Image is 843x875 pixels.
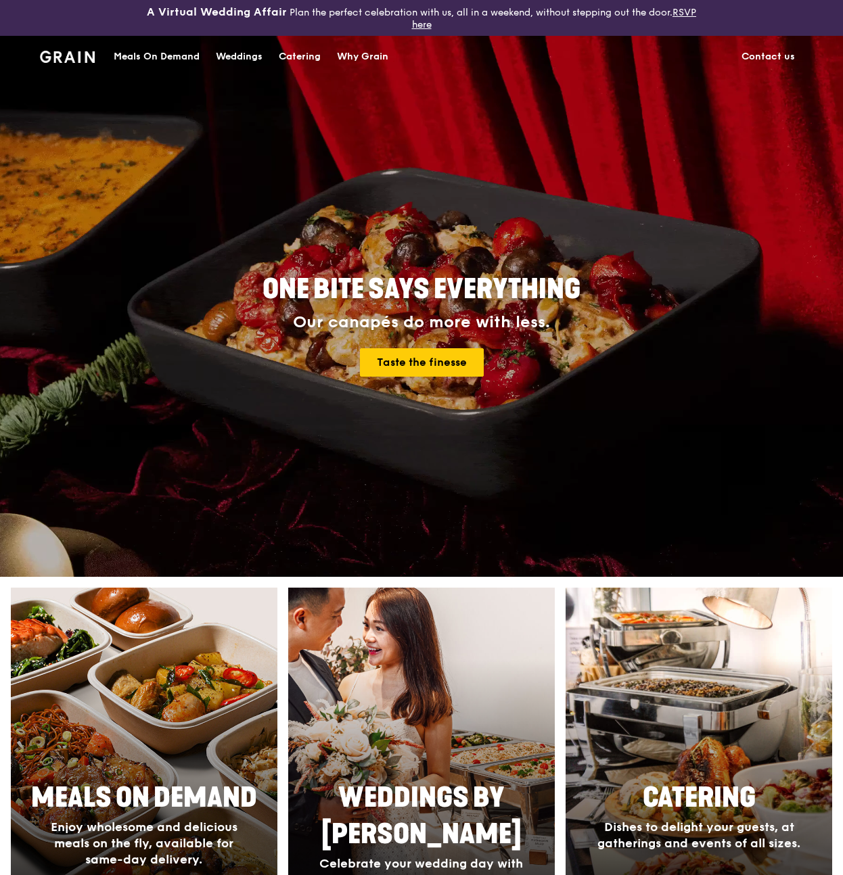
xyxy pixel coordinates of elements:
[643,782,756,814] span: Catering
[263,273,580,306] span: ONE BITE SAYS EVERYTHING
[147,5,287,19] h3: A Virtual Wedding Affair
[141,5,703,30] div: Plan the perfect celebration with us, all in a weekend, without stepping out the door.
[733,37,803,77] a: Contact us
[329,37,396,77] a: Why Grain
[216,37,263,77] div: Weddings
[40,35,95,76] a: GrainGrain
[178,313,665,332] div: Our canapés do more with less.
[360,348,484,377] a: Taste the finesse
[321,782,522,851] span: Weddings by [PERSON_NAME]
[51,820,237,867] span: Enjoy wholesome and delicious meals on the fly, available for same-day delivery.
[40,51,95,63] img: Grain
[597,820,800,851] span: Dishes to delight your guests, at gatherings and events of all sizes.
[337,37,388,77] div: Why Grain
[412,7,697,30] a: RSVP here
[31,782,257,814] span: Meals On Demand
[208,37,271,77] a: Weddings
[271,37,329,77] a: Catering
[279,37,321,77] div: Catering
[114,37,200,77] div: Meals On Demand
